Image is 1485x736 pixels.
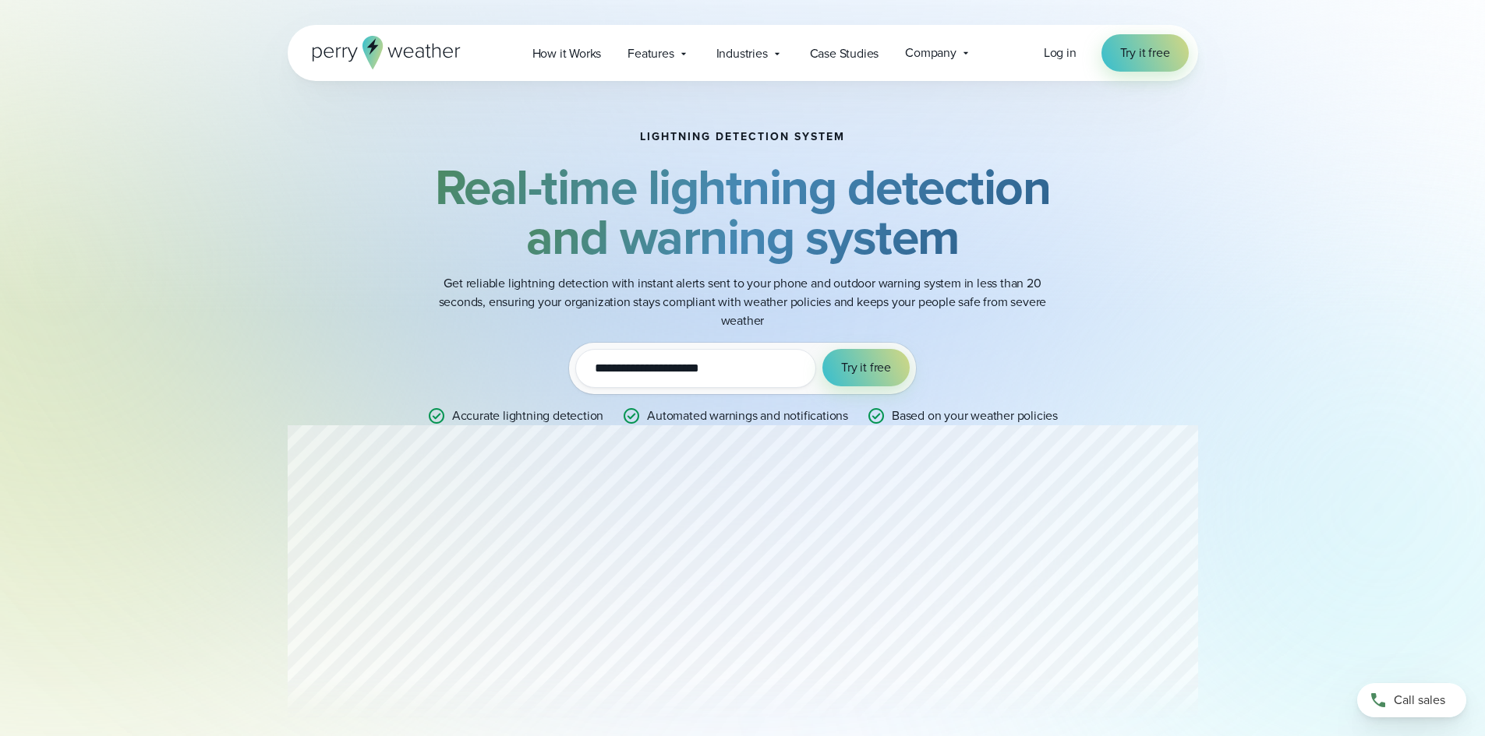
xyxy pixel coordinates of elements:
span: Try it free [841,358,891,377]
strong: Real-time lightning detection and warning system [435,150,1051,273]
a: How it Works [519,37,615,69]
button: Try it free [822,349,910,386]
span: Try it free [1120,44,1170,62]
span: Features [628,44,674,63]
span: Case Studies [810,44,879,63]
p: Get reliable lightning detection with instant alerts sent to your phone and outdoor warning syste... [431,274,1055,330]
span: Call sales [1394,691,1445,710]
span: How it Works [532,44,602,63]
a: Case Studies [797,37,893,69]
p: Automated warnings and notifications [647,407,848,425]
a: Call sales [1357,683,1466,717]
a: Try it free [1101,34,1189,72]
p: Accurate lightning detection [452,407,603,425]
p: Based on your weather policies [892,407,1058,425]
a: Log in [1044,44,1077,62]
h1: Lightning detection system [640,131,845,143]
span: Industries [716,44,768,63]
span: Company [905,44,956,62]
